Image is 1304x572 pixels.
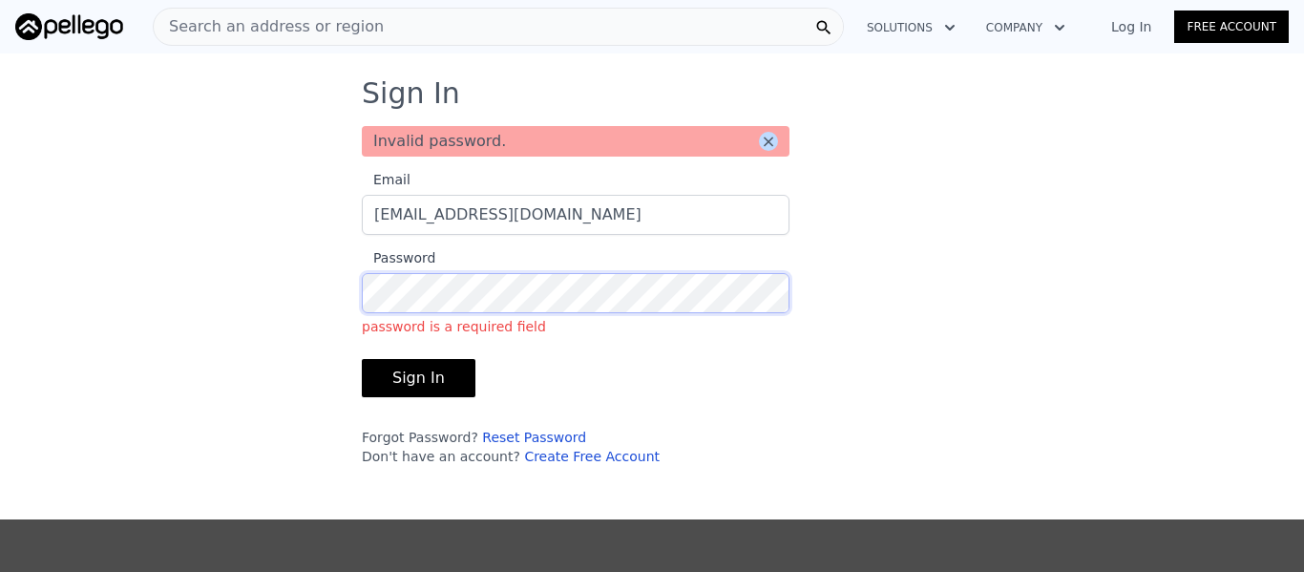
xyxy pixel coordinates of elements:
[362,273,789,313] input: Passwordpassword is a required field
[971,11,1081,45] button: Company
[759,132,778,151] button: ×
[362,76,942,111] h3: Sign In
[362,126,789,157] div: Invalid password.
[1088,17,1174,36] a: Log In
[154,15,384,38] span: Search an address or region
[852,11,971,45] button: Solutions
[362,172,410,187] span: Email
[362,317,789,336] div: password is a required field
[1174,11,1289,43] a: Free Account
[524,449,660,464] a: Create Free Account
[362,195,789,235] input: Email
[362,250,435,265] span: Password
[362,428,789,466] div: Forgot Password? Don't have an account?
[15,13,123,40] img: Pellego
[482,430,586,445] a: Reset Password
[362,359,475,397] button: Sign In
